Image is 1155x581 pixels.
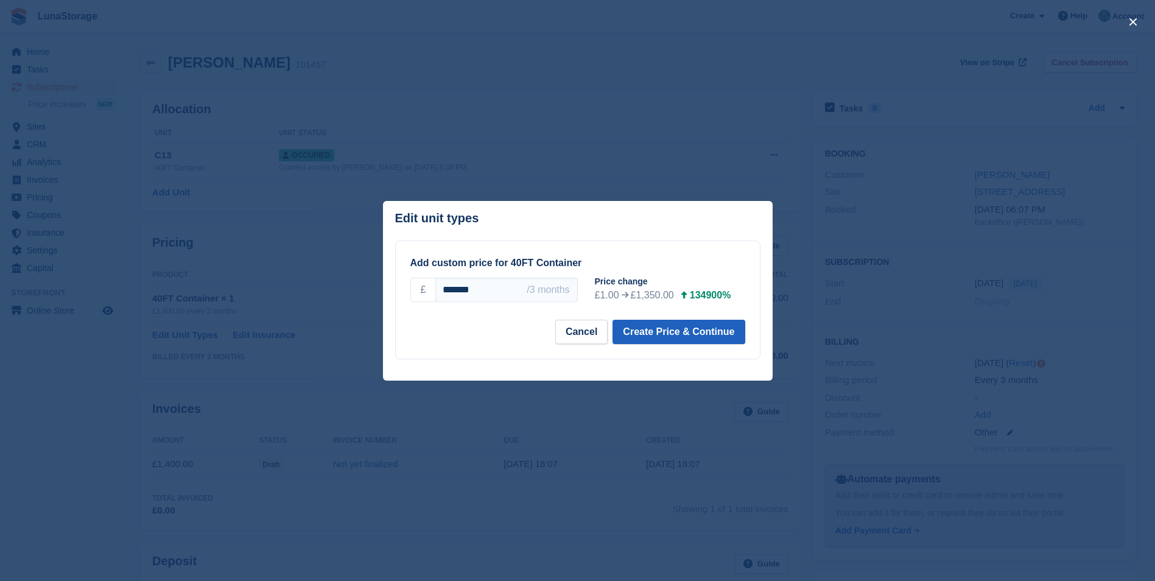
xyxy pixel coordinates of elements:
div: £1,350.00 [631,288,674,303]
button: close [1123,12,1143,32]
button: Cancel [555,320,608,344]
div: Add custom price for 40FT Container [410,256,745,270]
p: Edit unit types [395,211,479,225]
div: Price change [595,275,755,288]
div: 134900% [690,288,731,303]
div: £1.00 [595,288,619,303]
button: Create Price & Continue [613,320,745,344]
